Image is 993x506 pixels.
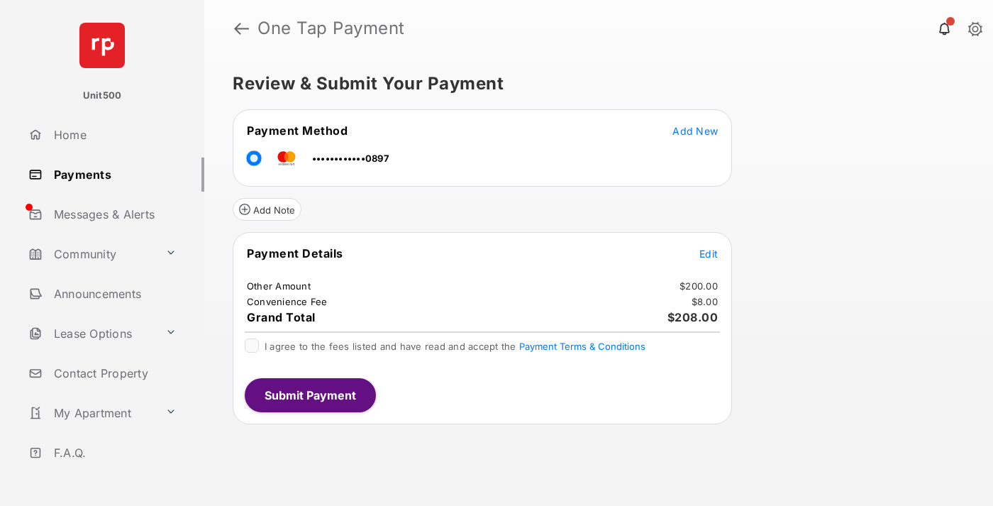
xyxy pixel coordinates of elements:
button: Add New [672,123,718,138]
strong: One Tap Payment [257,20,405,37]
button: I agree to the fees listed and have read and accept the [519,341,645,352]
span: Grand Total [247,310,316,324]
span: $208.00 [667,310,719,324]
a: Contact Property [23,356,204,390]
span: ••••••••••••0897 [312,153,389,164]
a: Home [23,118,204,152]
td: Convenience Fee [246,295,328,308]
span: Payment Method [247,123,348,138]
p: Unit500 [83,89,122,103]
a: Community [23,237,160,271]
a: Payments [23,158,204,192]
button: Submit Payment [245,378,376,412]
button: Edit [699,246,718,260]
a: Announcements [23,277,204,311]
button: Add Note [233,198,301,221]
a: My Apartment [23,396,160,430]
a: F.A.Q. [23,436,204,470]
h5: Review & Submit Your Payment [233,75,953,92]
a: Messages & Alerts [23,197,204,231]
td: Other Amount [246,280,311,292]
a: Lease Options [23,317,160,351]
td: $200.00 [679,280,719,292]
span: Edit [699,248,718,260]
span: I agree to the fees listed and have read and accept the [265,341,645,352]
img: svg+xml;base64,PHN2ZyB4bWxucz0iaHR0cDovL3d3dy53My5vcmcvMjAwMC9zdmciIHdpZHRoPSI2NCIgaGVpZ2h0PSI2NC... [79,23,125,68]
span: Payment Details [247,246,343,260]
td: $8.00 [691,295,719,308]
span: Add New [672,125,718,137]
